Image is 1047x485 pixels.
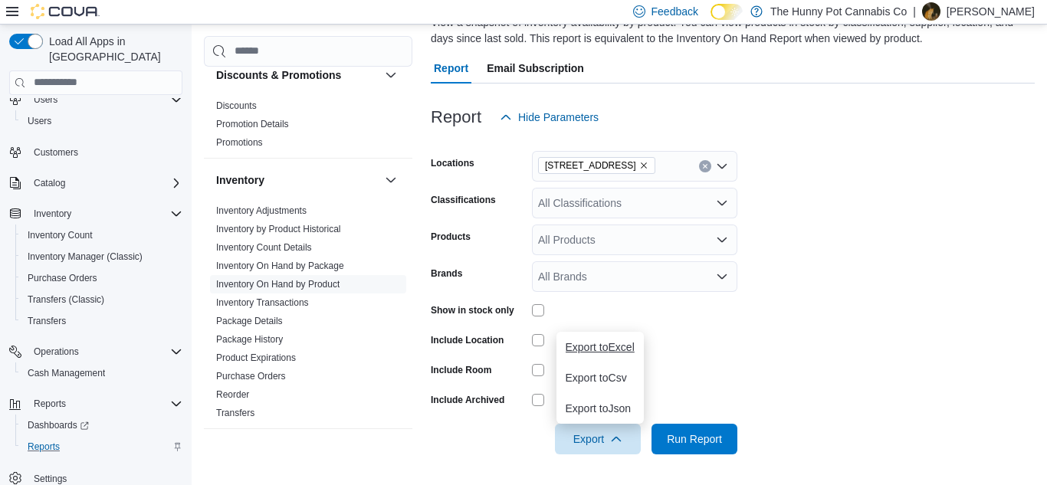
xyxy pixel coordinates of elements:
[28,229,93,241] span: Inventory Count
[716,197,728,209] button: Open list of options
[431,15,1027,47] div: View a snapshot of inventory availability by product. You can view products in stock by classific...
[770,2,907,21] p: The Hunny Pot Cannabis Co
[34,398,66,410] span: Reports
[21,437,66,456] a: Reports
[555,424,641,454] button: Export
[216,261,344,271] a: Inventory On Hand by Package
[431,334,504,346] label: Include Location
[21,364,111,382] a: Cash Management
[3,172,189,194] button: Catalog
[21,416,182,434] span: Dashboards
[431,108,481,126] h3: Report
[216,137,263,148] a: Promotions
[28,90,182,109] span: Users
[382,66,400,84] button: Discounts & Promotions
[922,2,940,21] div: Arvin Ayala
[21,269,103,287] a: Purchase Orders
[216,223,341,235] span: Inventory by Product Historical
[28,441,60,453] span: Reports
[538,157,655,174] span: 4036 Confederation Pkwy
[216,260,344,272] span: Inventory On Hand by Package
[34,146,78,159] span: Customers
[28,143,182,162] span: Customers
[21,290,110,309] a: Transfers (Classic)
[3,341,189,362] button: Operations
[216,172,264,188] h3: Inventory
[216,278,340,290] span: Inventory On Hand by Product
[216,242,312,253] a: Inventory Count Details
[639,161,648,170] button: Remove 4036 Confederation Pkwy from selection in this group
[431,267,462,280] label: Brands
[3,141,189,163] button: Customers
[28,395,72,413] button: Reports
[28,367,105,379] span: Cash Management
[667,431,722,447] span: Run Report
[34,473,67,485] span: Settings
[216,119,289,129] a: Promotion Details
[216,279,340,290] a: Inventory On Hand by Product
[518,110,599,125] span: Hide Parameters
[21,312,182,330] span: Transfers
[28,205,182,223] span: Inventory
[566,341,635,353] span: Export to Excel
[28,174,182,192] span: Catalog
[28,115,51,127] span: Users
[431,304,514,316] label: Show in stock only
[28,174,71,192] button: Catalog
[15,362,189,384] button: Cash Management
[28,293,104,306] span: Transfers (Classic)
[34,177,65,189] span: Catalog
[716,160,728,172] button: Open list of options
[216,315,283,327] span: Package Details
[216,118,289,130] span: Promotion Details
[21,112,182,130] span: Users
[28,395,182,413] span: Reports
[216,370,286,382] span: Purchase Orders
[15,110,189,132] button: Users
[545,158,636,173] span: [STREET_ADDRESS]
[913,2,916,21] p: |
[711,20,711,21] span: Dark Mode
[216,388,249,401] span: Reorder
[21,247,182,266] span: Inventory Manager (Classic)
[216,389,249,400] a: Reorder
[21,312,72,330] a: Transfers
[711,4,743,20] input: Dark Mode
[34,93,57,106] span: Users
[216,316,283,326] a: Package Details
[431,194,496,206] label: Classifications
[556,332,644,362] button: Export toExcel
[204,202,412,428] div: Inventory
[15,267,189,289] button: Purchase Orders
[382,171,400,189] button: Inventory
[947,2,1035,21] p: [PERSON_NAME]
[28,143,84,162] a: Customers
[28,419,89,431] span: Dashboards
[216,205,307,217] span: Inventory Adjustments
[21,269,182,287] span: Purchase Orders
[487,53,584,84] span: Email Subscription
[28,205,77,223] button: Inventory
[21,226,99,244] a: Inventory Count
[556,393,644,424] button: Export toJson
[28,315,66,327] span: Transfers
[28,342,182,361] span: Operations
[216,241,312,254] span: Inventory Count Details
[21,290,182,309] span: Transfers (Classic)
[204,97,412,158] div: Discounts & Promotions
[566,402,635,415] span: Export to Json
[15,224,189,246] button: Inventory Count
[431,394,504,406] label: Include Archived
[716,234,728,246] button: Open list of options
[431,231,471,243] label: Products
[216,67,379,83] button: Discounts & Promotions
[431,364,491,376] label: Include Room
[216,172,379,188] button: Inventory
[28,251,143,263] span: Inventory Manager (Classic)
[15,415,189,436] a: Dashboards
[216,297,309,308] a: Inventory Transactions
[15,436,189,457] button: Reports
[21,112,57,130] a: Users
[31,4,100,19] img: Cova
[566,372,635,384] span: Export to Csv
